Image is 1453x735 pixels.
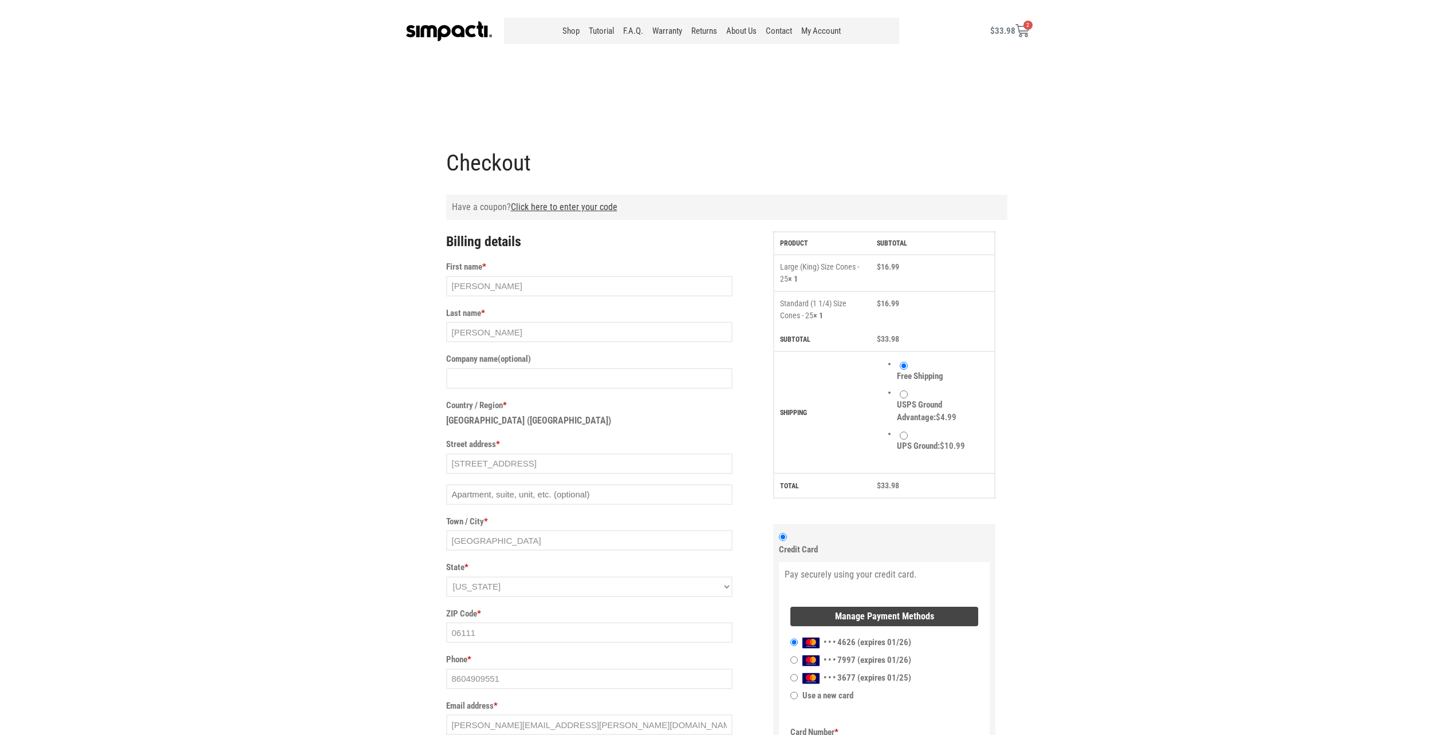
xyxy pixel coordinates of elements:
img: MasterCard [802,637,820,649]
span: (optional) [498,354,531,364]
div: Have a coupon? [446,195,1007,220]
th: Shipping [774,351,871,473]
label: Credit Card [779,543,990,556]
a: Tutorial [584,18,619,44]
label: Use a new card [802,690,853,701]
th: Subtotal [774,327,871,351]
label: First name [446,260,762,274]
label: Free Shipping [897,370,989,383]
td: Large (King) Size Cones - 25 [774,255,871,291]
bdi: 33.98 [877,481,899,490]
span: $ [936,412,940,422]
strong: × 1 [813,311,823,320]
bdi: 16.99 [877,262,899,271]
span: $ [877,262,881,271]
bdi: 10.99 [940,441,965,451]
span: $ [940,441,944,451]
span: • • • 3677 (expires 01/25) [802,673,912,683]
a: Contact [761,18,797,44]
span: $ [877,481,881,490]
p: Pay securely using your credit card. [785,568,984,582]
bdi: 33.98 [990,26,1015,36]
a: F.A.Q. [619,18,648,44]
a: About Us [722,18,761,44]
label: ZIP Code [446,607,762,621]
th: Subtotal [871,232,995,255]
label: Phone [446,653,762,666]
img: MasterCard [802,673,820,684]
th: Total [774,473,871,498]
strong: × 1 [788,274,798,283]
label: Town / City [446,515,762,528]
label: Last name [446,307,762,320]
th: Product [774,232,871,255]
span: • • • 4626 (expires 01/26) [802,637,912,647]
label: Company name [446,353,762,366]
input: Apartment, suite, unit, etc. (optional) [446,484,733,505]
img: MasterCard [802,655,820,666]
a: $33.98 2 [976,17,1043,45]
label: Email address [446,700,762,713]
label: Street address [446,438,762,451]
span: 2 [1023,21,1033,30]
a: Warranty [648,18,687,44]
label: Country / Region [446,399,762,412]
span: • • • 7997 (expires 01/26) [802,655,912,665]
a: Enter your coupon code [511,201,617,212]
label: UPS Ground: [897,440,989,453]
strong: [GEOGRAPHIC_DATA] ([GEOGRAPHIC_DATA]) [446,415,611,426]
span: $ [990,26,995,36]
a: Returns [687,18,722,44]
td: Standard (1 1/4) Size Cones - 25 [774,291,871,327]
span: $ [877,299,881,308]
h3: Billing details [446,231,762,252]
label: USPS Ground Advantage: [897,398,989,424]
bdi: 16.99 [877,299,899,308]
label: State [446,561,762,574]
h1: Checkout [446,149,1007,177]
bdi: 33.98 [877,334,899,343]
input: House number and street name [446,453,733,474]
a: My Account [797,18,845,44]
span: $ [877,334,881,343]
a: Shop [558,18,584,44]
bdi: 4.99 [936,412,956,422]
a: Manage Payment Methods [790,607,978,626]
